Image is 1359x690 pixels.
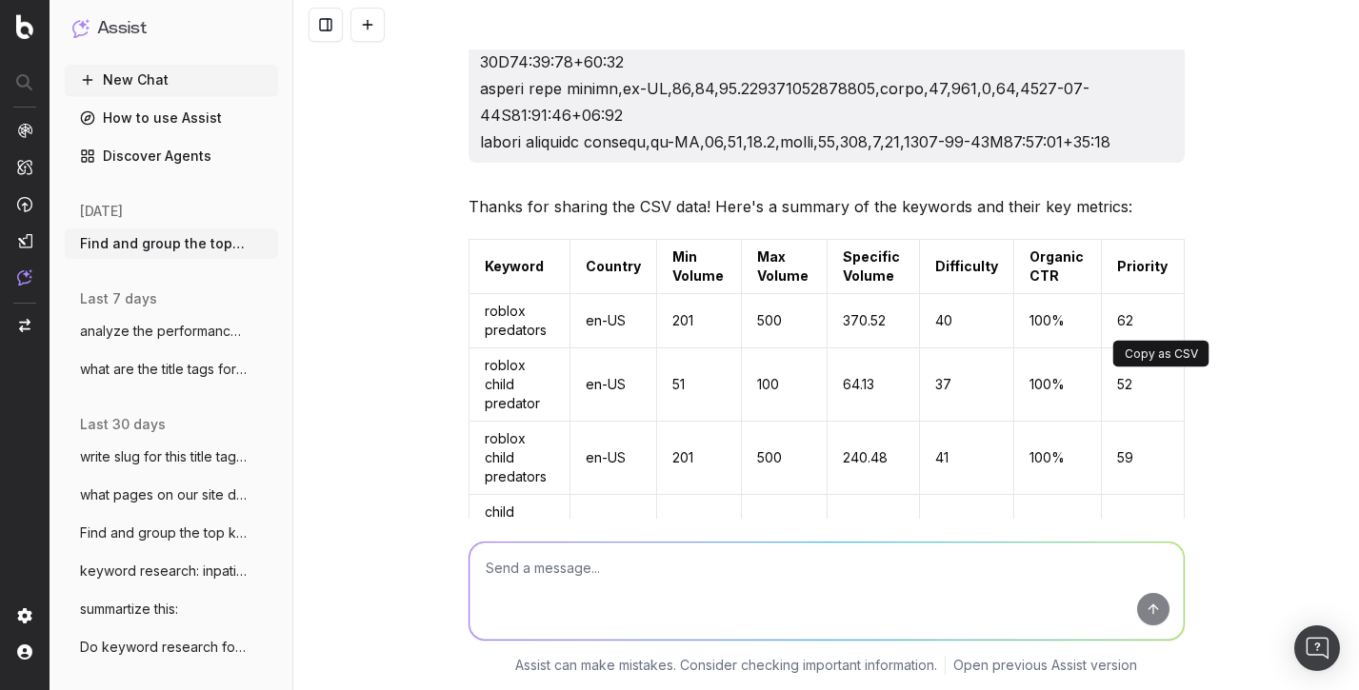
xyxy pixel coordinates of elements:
[1014,239,1102,293] td: Organic CTR
[65,632,278,662] button: Do keyword research for a lawsuit invest
[742,347,827,421] td: 100
[920,239,1014,293] td: Difficulty
[827,494,919,567] td: 10.54
[65,65,278,95] button: New Chat
[1014,347,1102,421] td: 100%
[17,233,32,248] img: Studio
[80,322,248,341] span: analyze the performance of our page on s
[1125,346,1198,362] p: Copy as CSV
[65,354,278,384] button: what are the title tags for pages dealin
[80,523,248,542] span: Find and group the top keywords for sta
[80,360,248,379] span: what are the title tags for pages dealin
[80,638,248,657] span: Do keyword research for a lawsuit invest
[742,293,827,347] td: 500
[827,239,919,293] td: Specific Volume
[65,103,278,133] a: How to use Assist
[1102,293,1184,347] td: 62
[515,656,937,675] p: Assist can make mistakes. Consider checking important information.
[65,594,278,624] button: summartize this:
[920,347,1014,421] td: 37
[469,193,1185,220] p: Thanks for sharing the CSV data! Here's a summary of the keywords and their key metrics:
[65,141,278,171] a: Discover Agents
[657,293,742,347] td: 201
[80,415,166,434] span: last 30 days
[570,239,657,293] td: Country
[80,600,178,619] span: summartize this:
[80,447,248,466] span: write slug for this title tag: Starwood
[469,239,570,293] td: Keyword
[742,421,827,494] td: 500
[1102,347,1184,421] td: 52
[570,347,657,421] td: en-US
[65,556,278,586] button: keyword research: inpatient rehab
[17,123,32,138] img: Analytics
[1294,625,1340,671] div: Open Intercom Messenger
[16,14,33,39] img: Botify logo
[17,196,32,212] img: Activation
[97,15,147,42] h1: Assist
[1102,494,1184,567] td: 42
[657,347,742,421] td: 51
[827,347,919,421] td: 64.13
[1102,239,1184,293] td: Priority
[72,15,270,42] button: Assist
[80,289,157,308] span: last 7 days
[827,293,919,347] td: 370.52
[1014,494,1102,567] td: 100%
[742,494,827,567] td: 10
[17,269,32,286] img: Assist
[657,494,742,567] td: 0
[65,480,278,510] button: what pages on our site deal with shift d
[80,234,248,253] span: Find and group the top keywords for [PERSON_NAME]
[1014,421,1102,494] td: 100%
[19,319,30,332] img: Switch project
[80,485,248,504] span: what pages on our site deal with shift d
[65,442,278,472] button: write slug for this title tag: Starwood
[657,421,742,494] td: 201
[17,644,32,660] img: My account
[72,19,90,37] img: Assist
[80,562,248,581] span: keyword research: inpatient rehab
[827,421,919,494] td: 240.48
[469,421,570,494] td: roblox child predators
[570,293,657,347] td: en-US
[570,421,657,494] td: en-US
[570,494,657,567] td: en-US
[469,347,570,421] td: roblox child predator
[920,494,1014,567] td: 36
[469,293,570,347] td: roblox predators
[469,494,570,567] td: child predators on roblox
[657,239,742,293] td: Min Volume
[17,608,32,623] img: Setting
[65,316,278,346] button: analyze the performance of our page on s
[953,656,1137,675] a: Open previous Assist version
[17,159,32,175] img: Intelligence
[80,202,123,221] span: [DATE]
[920,293,1014,347] td: 40
[920,421,1014,494] td: 41
[65,228,278,259] button: Find and group the top keywords for [PERSON_NAME]
[1014,293,1102,347] td: 100%
[1102,421,1184,494] td: 59
[65,518,278,548] button: Find and group the top keywords for sta
[742,239,827,293] td: Max Volume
